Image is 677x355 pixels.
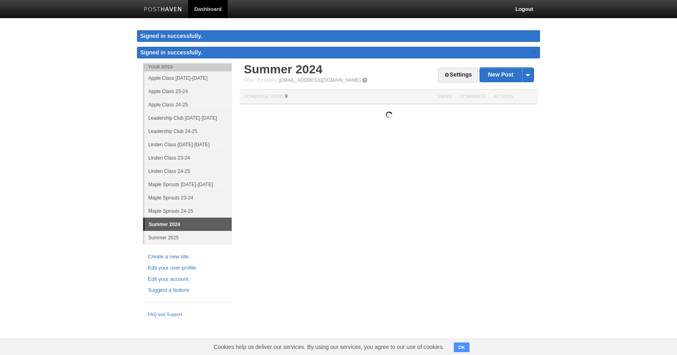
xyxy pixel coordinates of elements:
img: loading.gif [386,112,392,118]
div: Signed in successfully. [137,30,540,42]
a: New Post [480,68,534,82]
a: × [531,47,538,57]
span: Post by Email [244,78,277,83]
a: FAQ and Support [148,311,227,318]
a: Summer 2024 [145,218,232,231]
li: Your Sites [143,63,232,71]
a: Maple Sprouts [DATE]-[DATE] [144,178,232,191]
span: Signed in successfully. [140,49,202,56]
a: Apple Class 24-25 [144,98,232,111]
img: Posthaven-bar [144,7,182,13]
a: Edit your account [148,275,227,284]
th: Homepage Views [240,89,433,104]
a: Settings [438,68,478,83]
a: Maple Sprouts 24-25 [144,204,232,218]
a: Summer 2025 [144,231,232,244]
a: Edit your user profile [148,264,227,272]
a: Linden Class [DATE]-[DATE] [144,138,232,151]
span: 9 [285,93,288,99]
a: Linden Class 23-24 [144,151,232,164]
a: Summer 2024 [244,62,322,76]
a: Linden Class 24-25 [144,164,232,178]
a: Suggest a feature [148,286,227,295]
span: Cookies help us deliver our services. By using our services, you agree to our use of cookies. [206,339,452,355]
a: Leadership Club [DATE]-[DATE] [144,111,232,125]
th: Actions [490,89,538,104]
th: Comments [456,89,490,104]
a: Apple Class [DATE]-[DATE] [144,71,232,85]
th: Views [433,89,455,104]
a: [EMAIL_ADDRESS][DOMAIN_NAME] [279,77,361,83]
a: Leadership Club 24-25 [144,125,232,138]
a: Apple Class 23-24 [144,85,232,98]
a: Maple Sprouts 23-24 [144,191,232,204]
a: Create a new site [148,253,227,261]
button: OK [454,343,469,352]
